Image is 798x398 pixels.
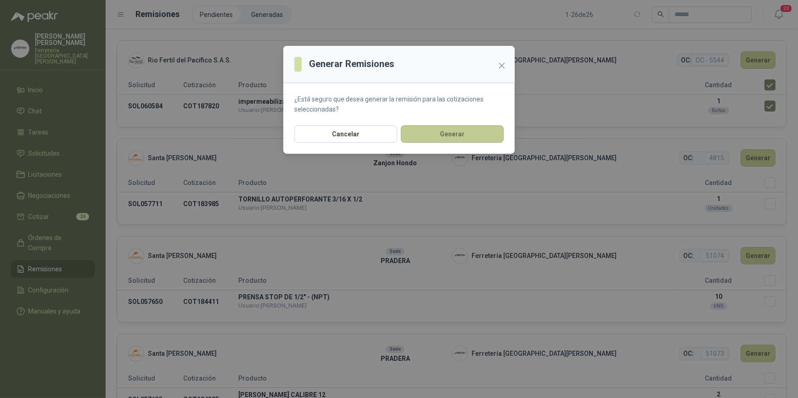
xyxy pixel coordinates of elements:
[401,125,504,143] button: Generar
[294,125,397,143] button: Cancelar
[309,57,394,71] h3: Generar Remisiones
[495,58,509,73] button: Close
[498,62,506,69] span: close
[294,94,504,114] p: ¿Está seguro que desea generar la remisión para las cotizaciones seleccionadas?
